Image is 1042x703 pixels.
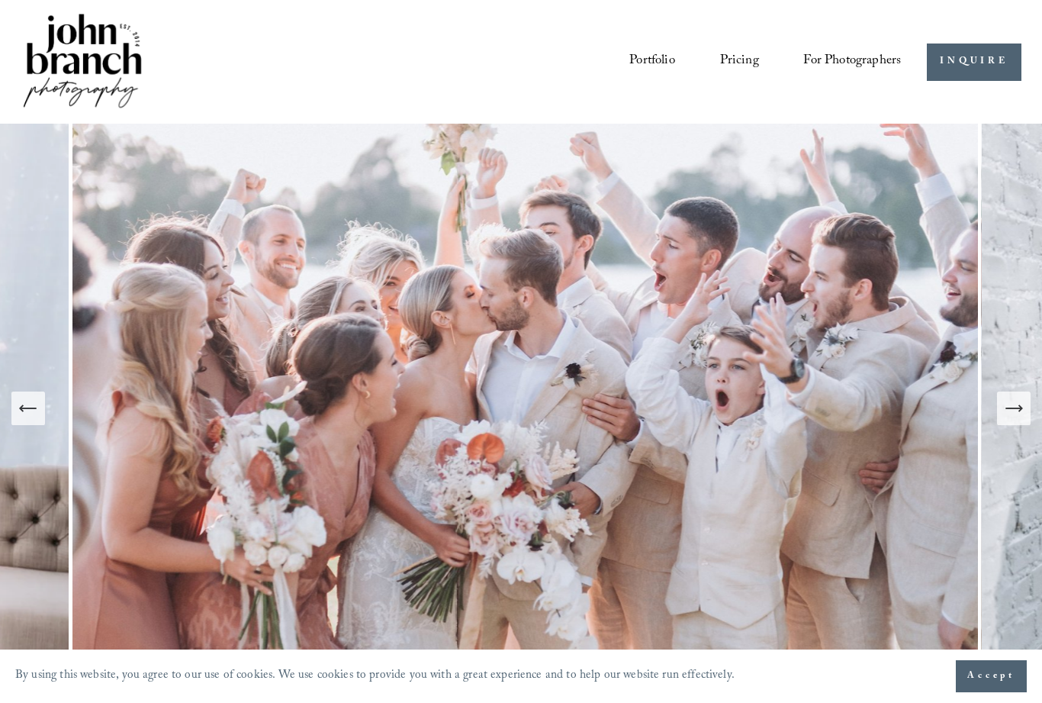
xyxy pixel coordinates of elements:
button: Next Slide [997,392,1031,425]
a: INQUIRE [927,44,1021,81]
p: By using this website, you agree to our use of cookies. We use cookies to provide you with a grea... [15,665,735,688]
button: Accept [956,660,1027,692]
a: Portfolio [629,48,675,76]
span: For Photographers [803,49,901,75]
span: Accept [967,669,1015,684]
a: folder dropdown [803,48,901,76]
a: Pricing [720,48,759,76]
button: Previous Slide [11,392,45,425]
img: John Branch IV Photography [21,11,144,114]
